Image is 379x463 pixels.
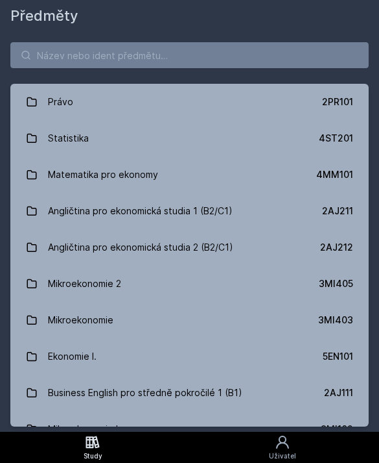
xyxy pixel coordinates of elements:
a: Angličtina pro ekonomická studia 2 (B2/C1) 2AJ212 [10,229,369,266]
div: Study [84,451,102,461]
a: Mikroekonomie I 3MI102 [10,411,369,447]
div: Uživatel [269,451,296,461]
a: Uživatel [185,432,379,463]
div: Statistika [48,125,89,151]
div: 4MM101 [316,168,353,181]
div: 4ST201 [319,132,353,145]
div: 2AJ212 [320,241,353,254]
div: 3MI403 [318,314,353,327]
a: Statistika 4ST201 [10,120,369,156]
div: Matematika pro ekonomy [48,162,158,188]
div: Mikroekonomie 2 [48,271,121,297]
a: Business English pro středně pokročilé 1 (B1) 2AJ111 [10,375,369,411]
div: Mikroekonomie [48,307,113,333]
div: 3MI405 [319,277,353,290]
a: Ekonomie I. 5EN101 [10,338,369,375]
div: Business English pro středně pokročilé 1 (B1) [48,380,242,406]
a: Mikroekonomie 2 3MI405 [10,266,369,302]
div: Angličtina pro ekonomická studia 2 (B2/C1) [48,234,233,260]
div: 2AJ211 [322,205,353,218]
div: Ekonomie I. [48,344,97,369]
div: 2AJ111 [324,386,353,399]
div: 5EN101 [323,350,353,363]
a: Matematika pro ekonomy 4MM101 [10,156,369,193]
a: Mikroekonomie 3MI403 [10,302,369,338]
div: Mikroekonomie I [48,416,118,442]
a: Angličtina pro ekonomická studia 1 (B2/C1) 2AJ211 [10,193,369,229]
h1: Předměty [10,5,369,27]
div: 3MI102 [321,423,353,436]
a: Právo 2PR101 [10,84,369,120]
div: Právo [48,89,73,115]
input: Název nebo ident předmětu… [10,42,369,68]
div: Angličtina pro ekonomická studia 1 (B2/C1) [48,198,233,224]
div: 2PR101 [322,95,353,108]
